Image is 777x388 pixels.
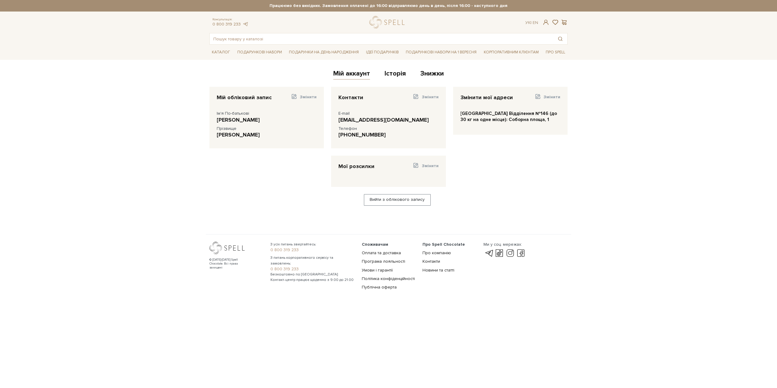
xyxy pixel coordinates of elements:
a: Мій аккаунт [333,69,370,79]
div: [PERSON_NAME] [217,131,317,138]
a: Знижки [420,69,444,79]
button: Пошук товару у каталозі [553,33,567,44]
a: 0 800 319 233 [270,266,355,272]
span: З усіх питань звертайтесь: [270,242,355,247]
a: Подарункові набори на 1 Вересня [403,47,479,57]
div: Контакти [338,94,363,101]
a: Новини та статті [422,268,454,273]
a: Змінити [412,163,438,172]
a: Програма лояльності [362,259,405,264]
a: Корпоративним клієнтам [481,47,541,57]
span: Змінити [422,94,439,100]
a: 0 800 319 233 [212,22,241,27]
a: Подарункові набори [235,48,284,57]
span: Про Spell Chocolate [422,242,465,247]
div: [PERSON_NAME] [217,116,317,123]
a: Вийти з облікового запису [364,194,431,206]
a: En [533,20,538,25]
a: telegram [484,250,494,257]
div: Ук [525,20,538,25]
a: logo [369,16,407,29]
div: © [DATE]-[DATE] Spell Chocolate. Всі права захищені [209,258,250,270]
div: [PHONE_NUMBER] [338,131,438,138]
span: Контакт-центр працює щоденно з 9:00 до 21:00 [270,277,355,283]
div: Змінити мої адреси [460,94,513,101]
div: Мій обліковий запис [217,94,272,101]
span: Змінити [422,163,439,168]
input: Пошук товару у каталозі [210,33,553,44]
a: Змінити [291,94,317,103]
span: Телефон [338,126,357,131]
span: Ім'я По-батькові [217,111,249,116]
span: Змінити [300,94,317,100]
a: 0 800 319 233 [270,247,355,253]
div: Ми у соц. мережах: [484,242,526,247]
a: Ідеї подарунків [364,48,401,57]
a: Публічна оферта [362,285,397,290]
a: Умови і гарантії [362,268,393,273]
span: Безкоштовно по [GEOGRAPHIC_DATA] [270,272,355,277]
div: [EMAIL_ADDRESS][DOMAIN_NAME] [338,116,438,123]
a: Змінити [534,94,560,103]
a: Історія [385,69,406,79]
a: Каталог [209,48,232,57]
span: Консультація: [212,18,248,22]
span: З питань корпоративного сервісу та замовлень: [270,255,355,266]
a: facebook [516,250,526,257]
a: Контакти [422,259,440,264]
span: Споживачам [362,242,388,247]
span: Прізвище [217,126,236,131]
div: Мої розсилки [338,163,375,170]
a: Про компанію [422,250,451,255]
a: Подарунки на День народження [287,48,361,57]
span: E-mail [338,111,350,116]
span: Змінити [544,94,560,100]
div: [GEOGRAPHIC_DATA] Відділення №146 (до 30 кг на одне місце): Соборна площа, 1 [460,111,560,123]
a: Про Spell [543,48,568,57]
a: Змінити [412,94,438,103]
a: tik-tok [494,250,504,257]
a: Політика конфіденційності [362,276,415,281]
a: Оплата та доставка [362,250,401,255]
strong: Працюємо без вихідних. Замовлення оплачені до 16:00 відправляємо день в день, після 16:00 - насту... [209,3,568,8]
a: telegram [242,22,248,27]
a: instagram [505,250,515,257]
span: | [531,20,531,25]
